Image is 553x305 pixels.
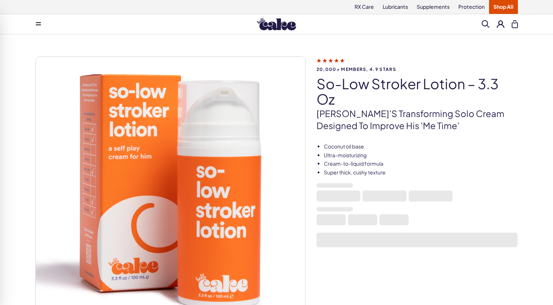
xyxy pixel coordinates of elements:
[317,108,518,132] p: [PERSON_NAME]'s transforming solo cream designed to improve his 'me time'
[324,143,518,150] li: Coconut oil base
[317,57,518,72] a: 20,000+ members, 4.9 stars
[324,152,518,159] li: Ultra-moisturizing
[324,160,518,167] li: Cream-to-liquid formula
[257,18,296,30] img: Hello Cake
[324,169,518,176] li: Super thick, cushy texture
[317,67,518,72] span: 20,000+ members, 4.9 stars
[317,76,518,107] h1: So-Low Stroker Lotion – 3.3 oz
